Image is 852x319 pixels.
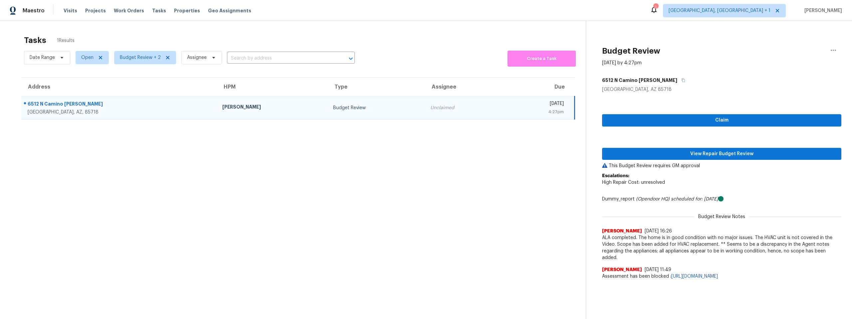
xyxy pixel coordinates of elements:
th: Address [21,78,217,96]
span: [PERSON_NAME] [802,7,842,14]
th: Assignee [425,78,503,96]
span: Visits [64,7,77,14]
a: [URL][DOMAIN_NAME] [671,274,718,279]
div: 1 [653,4,658,11]
span: View Repair Budget Review [607,150,836,158]
span: Assessment has been blocked : [602,273,841,280]
div: Budget Review [333,105,420,111]
button: Copy Address [677,74,686,86]
span: Create a Task [511,55,572,63]
span: Claim [607,116,836,125]
div: [DATE] by 4:27pm [602,60,642,66]
div: 6512 N Camino [PERSON_NAME] [28,101,212,109]
span: Geo Assignments [208,7,251,14]
span: Maestro [23,7,45,14]
p: This Budget Review requires GM approval [602,162,841,169]
button: Open [346,54,355,63]
div: 4:27pm [508,109,564,115]
h2: Budget Review [602,48,660,54]
input: Search by address [227,53,336,64]
span: Assignee [187,54,207,61]
b: Escalations: [602,173,629,178]
span: [GEOGRAPHIC_DATA], [GEOGRAPHIC_DATA] + 1 [669,7,770,14]
div: Dummy_report [602,196,841,202]
h5: 6512 N Camino [PERSON_NAME] [602,77,677,84]
div: [GEOGRAPHIC_DATA], AZ 85718 [602,86,841,93]
button: Claim [602,114,841,127]
i: (Opendoor HQ) [636,197,670,201]
div: Unclaimed [430,105,498,111]
span: [DATE] 16:26 [645,229,672,233]
span: Projects [85,7,106,14]
span: Date Range [30,54,55,61]
th: Due [503,78,574,96]
button: Create a Task [508,51,576,67]
span: Open [81,54,94,61]
span: 1 Results [57,37,75,44]
span: ALA completed. The home is in good condition with no major issues. The HVAC unit is not covered i... [602,234,841,261]
div: [GEOGRAPHIC_DATA], AZ, 85718 [28,109,212,116]
span: Work Orders [114,7,144,14]
span: [PERSON_NAME] [602,266,642,273]
span: High Repair Cost: unresolved [602,180,665,185]
span: Properties [174,7,200,14]
th: HPM [217,78,328,96]
div: [DATE] [508,100,564,109]
span: [DATE] 11:49 [645,267,671,272]
button: View Repair Budget Review [602,148,841,160]
span: Budget Review + 2 [120,54,161,61]
span: [PERSON_NAME] [602,228,642,234]
span: Budget Review Notes [694,213,749,220]
div: [PERSON_NAME] [222,104,322,112]
th: Type [328,78,425,96]
span: Tasks [152,8,166,13]
h2: Tasks [24,37,46,44]
i: scheduled for: [DATE] [671,197,718,201]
